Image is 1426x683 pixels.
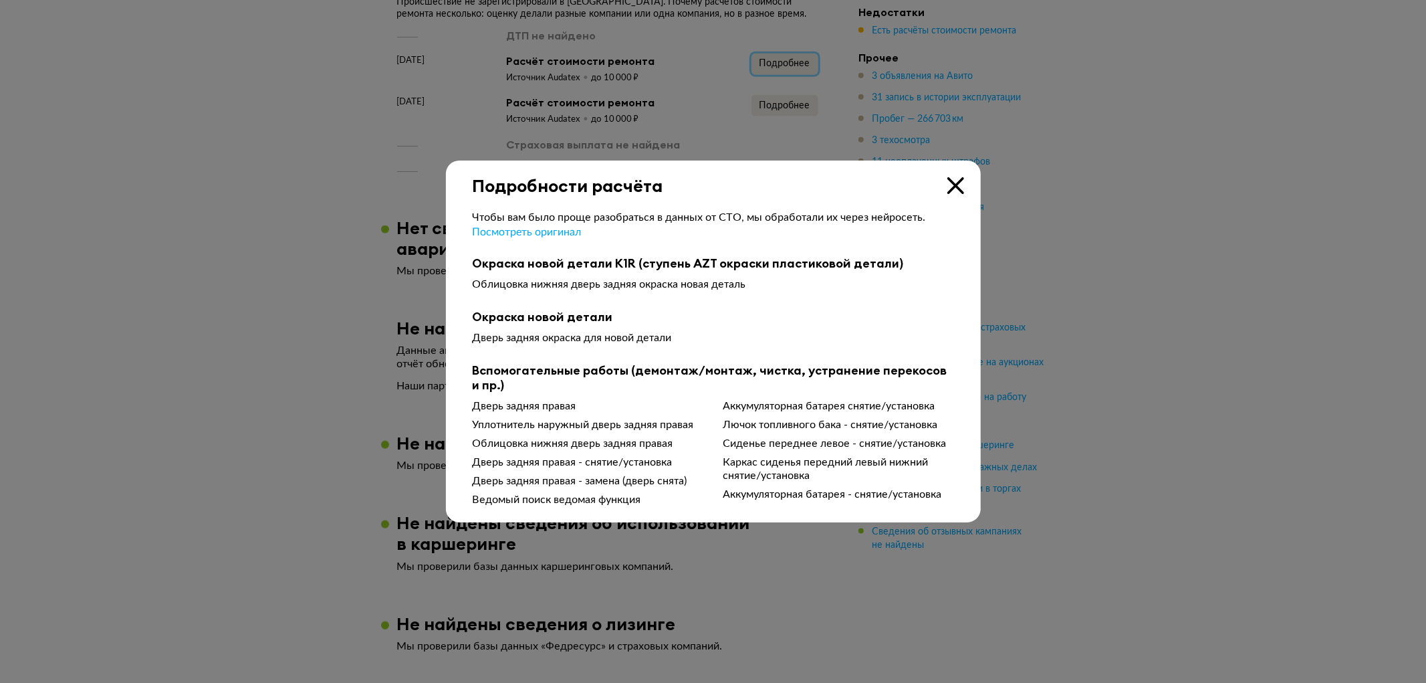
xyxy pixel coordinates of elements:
[473,474,703,488] div: Дверь задняя правая - замена (дверь снята)
[446,161,981,196] div: Подробности расчёта
[473,212,926,223] span: Чтобы вам было проще разобраться в данных от СТО, мы обработали их через нейросеть.
[473,256,954,271] b: Окраска новой детали K1R (ступень AZT окраски пластиковой детали)
[723,437,954,450] div: Сиденье переднее левое - снятие/установка
[723,399,954,413] div: Аккумуляторная батарея снятие/установка
[473,278,954,291] div: Облицовка нижняя дверь задняя окраска новая деталь
[723,488,954,501] div: Аккумуляторная батарея - снятие/установка
[473,418,703,431] div: Уплотнитель наружный дверь задняя правая
[473,227,582,237] span: Посмотреть оригинал
[473,437,703,450] div: Облицовка нижняя дверь задняя правая
[723,456,954,482] div: Каркас сиденья передний левый нижний снятие/установка
[473,399,703,413] div: Дверь задняя правая
[723,418,954,431] div: Лючок топливного бака - снятие/установка
[473,310,954,324] b: Окраска новой детали
[473,331,954,345] div: Дверь задняя окраска для новой детали
[473,493,703,506] div: Ведомый поиск ведомая функция
[473,456,703,469] div: Дверь задняя правая - снятие/установка
[473,363,954,393] b: Вспомогательные работы (демонтаж/монтаж, чистка, устранение перекосов и пр.)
